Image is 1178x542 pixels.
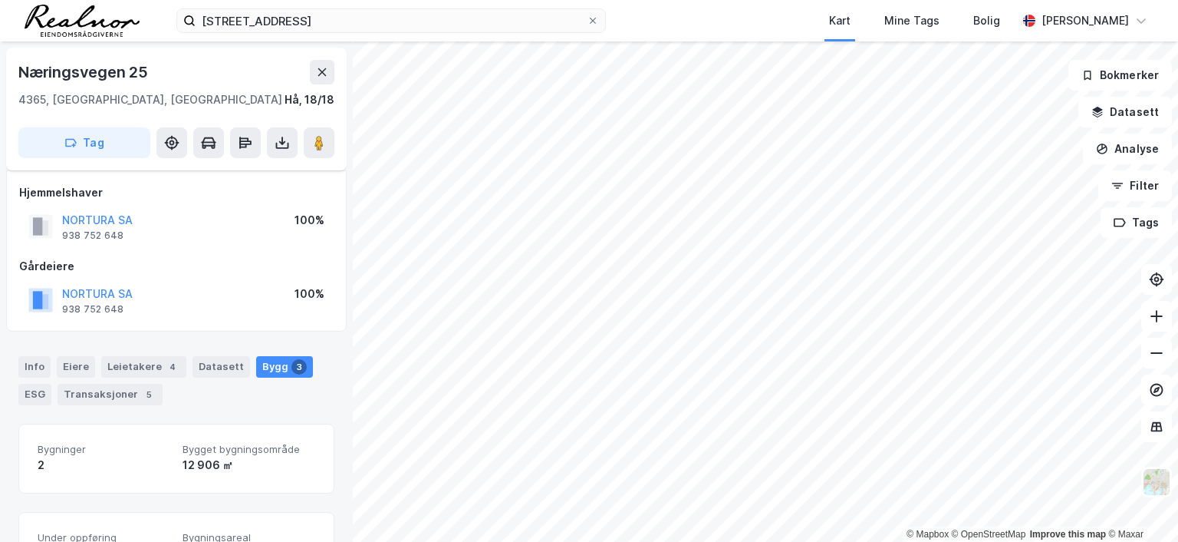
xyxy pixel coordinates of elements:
button: Tag [18,127,150,158]
div: Næringsvegen 25 [18,60,151,84]
span: Bygget bygningsområde [183,443,315,456]
div: Info [18,356,51,378]
div: Bolig [973,12,1000,30]
div: Mine Tags [884,12,939,30]
img: Z [1142,468,1171,497]
div: Transaksjoner [58,384,163,405]
a: OpenStreetMap [952,529,1026,540]
div: Gårdeiere [19,257,334,276]
div: Hå, 18/18 [285,91,334,109]
div: Kart [829,12,851,30]
div: Kontrollprogram for chat [1101,468,1178,542]
button: Filter [1098,170,1172,201]
button: Bokmerker [1068,60,1172,91]
div: 4 [165,359,180,375]
div: 100% [294,211,324,230]
button: Tags [1101,207,1172,238]
a: Improve this map [1030,529,1106,540]
input: Søk på adresse, matrikkel, gårdeiere, leietakere eller personer [196,9,587,32]
div: Eiere [57,356,95,378]
img: realnor-logo.934646d98de889bb5806.png [25,5,140,37]
div: 2 [38,456,170,474]
div: 4365, [GEOGRAPHIC_DATA], [GEOGRAPHIC_DATA] [18,91,282,109]
a: Mapbox [907,529,949,540]
div: 5 [141,387,156,402]
button: Datasett [1078,97,1172,127]
div: 938 752 648 [62,230,123,242]
iframe: Chat Widget [1101,468,1178,542]
div: 3 [291,359,307,375]
div: 100% [294,285,324,303]
div: Datasett [192,356,250,378]
span: Bygninger [38,443,170,456]
button: Analyse [1083,134,1172,164]
div: Leietakere [101,356,186,378]
div: [PERSON_NAME] [1041,12,1129,30]
div: 938 752 648 [62,303,123,316]
div: ESG [18,384,51,405]
div: Bygg [256,356,313,378]
div: 12 906 ㎡ [183,456,315,474]
div: Hjemmelshaver [19,183,334,202]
